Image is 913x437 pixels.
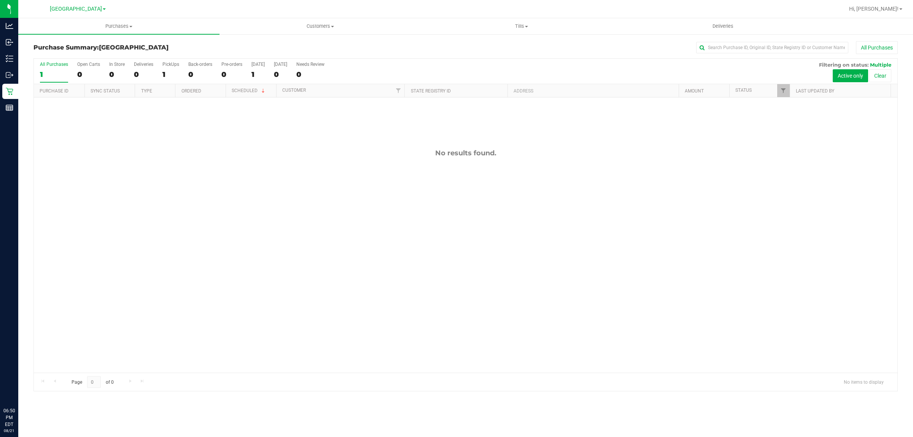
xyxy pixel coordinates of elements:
[99,44,169,51] span: [GEOGRAPHIC_DATA]
[856,41,898,54] button: All Purchases
[507,84,679,97] th: Address
[869,69,891,82] button: Clear
[622,18,824,34] a: Deliveries
[392,84,404,97] a: Filter
[6,55,13,62] inline-svg: Inventory
[421,23,622,30] span: Tills
[50,6,102,12] span: [GEOGRAPHIC_DATA]
[18,23,220,30] span: Purchases
[251,70,265,79] div: 1
[796,88,834,94] a: Last Updated By
[3,407,15,428] p: 06:50 PM EDT
[777,84,790,97] a: Filter
[6,71,13,79] inline-svg: Outbound
[274,62,287,67] div: [DATE]
[411,88,451,94] a: State Registry ID
[40,62,68,67] div: All Purchases
[162,62,179,67] div: PickUps
[8,376,30,399] iframe: Resource center
[6,88,13,95] inline-svg: Retail
[77,70,100,79] div: 0
[6,104,13,112] inline-svg: Reports
[91,88,120,94] a: Sync Status
[33,44,321,51] h3: Purchase Summary:
[181,88,201,94] a: Ordered
[274,70,287,79] div: 0
[685,88,704,94] a: Amount
[77,62,100,67] div: Open Carts
[220,18,421,34] a: Customers
[40,88,68,94] a: Purchase ID
[65,376,120,388] span: Page of 0
[6,38,13,46] inline-svg: Inbound
[18,18,220,34] a: Purchases
[735,88,752,93] a: Status
[34,149,897,157] div: No results found.
[162,70,179,79] div: 1
[134,70,153,79] div: 0
[296,70,324,79] div: 0
[6,22,13,30] inline-svg: Analytics
[221,70,242,79] div: 0
[421,18,622,34] a: Tills
[221,62,242,67] div: Pre-orders
[3,428,15,434] p: 08/21
[232,88,266,93] a: Scheduled
[40,70,68,79] div: 1
[696,42,848,53] input: Search Purchase ID, Original ID, State Registry ID or Customer Name...
[251,62,265,67] div: [DATE]
[849,6,899,12] span: Hi, [PERSON_NAME]!
[838,376,890,388] span: No items to display
[819,62,868,68] span: Filtering on status:
[833,69,868,82] button: Active only
[109,70,125,79] div: 0
[702,23,744,30] span: Deliveries
[109,62,125,67] div: In Store
[870,62,891,68] span: Multiple
[220,23,420,30] span: Customers
[296,62,324,67] div: Needs Review
[134,62,153,67] div: Deliveries
[282,88,306,93] a: Customer
[141,88,152,94] a: Type
[188,70,212,79] div: 0
[188,62,212,67] div: Back-orders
